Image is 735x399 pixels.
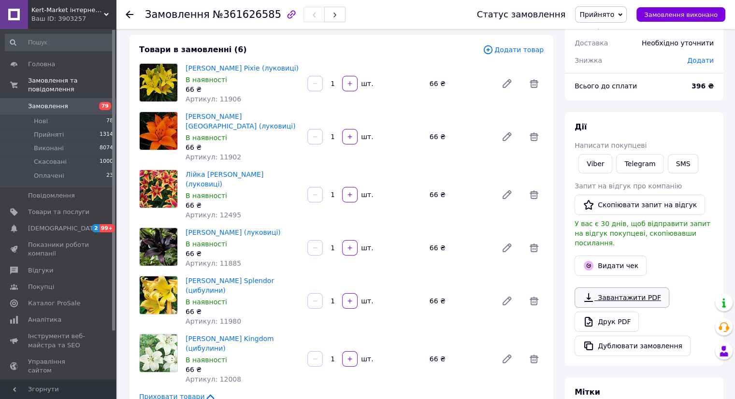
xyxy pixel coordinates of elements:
span: Видалити [524,291,544,311]
button: Замовлення виконано [636,7,725,22]
span: Запит на відгук про компанію [575,182,682,190]
a: Telegram [616,154,663,173]
img: Лілія Landini (луковиці) [140,228,177,266]
a: [PERSON_NAME] [GEOGRAPHIC_DATA] (луковиці) [186,113,296,130]
div: шт. [359,296,374,306]
span: Показники роботи компанії [28,241,89,258]
div: шт. [359,190,374,199]
span: Головна [28,60,55,69]
div: Ваш ID: 3903257 [31,14,116,23]
span: Додати [687,57,714,64]
span: Артикул: 11980 [186,317,241,325]
span: 78 [106,117,113,126]
span: Артикул: 11885 [186,259,241,267]
span: В наявності [186,298,227,306]
img: Лілія Butter Pixie (луковиці) [140,64,177,101]
div: Повернутися назад [126,10,133,19]
span: Оплачені [34,171,64,180]
img: Лійка Avalon Sunset (луковиці) [140,170,177,208]
div: 66 ₴ [186,85,300,94]
div: шт. [359,132,374,142]
span: Каталог ProSale [28,299,80,308]
span: 23 [106,171,113,180]
div: шт. [359,79,374,88]
div: 66 ₴ [186,307,300,316]
span: В наявності [186,76,227,84]
a: [PERSON_NAME] (луковиці) [186,228,281,236]
span: 79 [99,102,111,110]
div: 66 ₴ [426,241,493,255]
a: Завантажити PDF [575,287,669,308]
span: У вас є 30 днів, щоб відправити запит на відгук покупцеві, скопіювавши посилання. [575,220,710,247]
div: 66 ₴ [426,352,493,366]
span: Замовлення виконано [644,11,718,18]
a: [PERSON_NAME] Splendor (цибулини) [186,277,274,294]
span: №361626585 [213,9,281,20]
button: Скопіювати запит на відгук [575,195,705,215]
span: Видалити [524,74,544,93]
span: Артикул: 12495 [186,211,241,219]
a: Редагувати [497,349,517,369]
span: Дії [575,122,587,131]
span: Замовлення [145,9,210,20]
span: 6 товарів [575,22,607,29]
span: Скасовані [34,157,67,166]
span: Артикул: 11902 [186,153,241,161]
span: Прийняті [34,130,64,139]
span: 99+ [100,224,115,232]
a: Редагувати [497,127,517,146]
span: Управління сайтом [28,357,89,375]
span: Відгуки [28,266,53,275]
button: Видати чек [575,256,647,276]
span: В наявності [186,240,227,248]
span: Повідомлення [28,191,75,200]
span: Аналітика [28,315,61,324]
span: Покупці [28,283,54,291]
div: шт. [359,354,374,364]
span: 1000 [100,157,113,166]
button: SMS [668,154,699,173]
div: Необхідно уточнити [636,32,720,54]
input: Пошук [5,34,114,51]
span: В наявності [186,134,227,142]
span: 8074 [100,144,113,153]
b: 396 ₴ [692,82,714,90]
a: Редагувати [497,291,517,311]
span: Знижка [575,57,602,64]
span: 1314 [100,130,113,139]
div: 66 ₴ [186,249,300,258]
img: Лілія Golden Splendor (цибулини) [140,276,177,314]
span: Написати покупцеві [575,142,647,149]
div: 66 ₴ [426,130,493,143]
span: Мітки [575,387,600,397]
a: Редагувати [497,74,517,93]
span: Артикул: 12008 [186,375,241,383]
span: Kert-Market інтернет магазин [31,6,104,14]
a: [PERSON_NAME] Pixie (луковиці) [186,64,299,72]
div: 66 ₴ [426,188,493,201]
a: Редагувати [497,185,517,204]
span: 2 [92,224,100,232]
img: Лілія Orange County (луковиці) [140,112,177,150]
img: Лілія Kingdom (цибулини) [140,334,177,372]
span: Товари в замовленні (6) [139,45,247,54]
span: Артикул: 11906 [186,95,241,103]
span: Нові [34,117,48,126]
div: 66 ₴ [186,365,300,374]
span: Всього до сплати [575,82,637,90]
a: [PERSON_NAME] Kingdom (цибулини) [186,335,274,352]
div: 66 ₴ [186,142,300,152]
span: Інструменти веб-майстра та SEO [28,332,89,349]
span: Виконані [34,144,64,153]
div: шт. [359,243,374,253]
span: В наявності [186,356,227,364]
a: Редагувати [497,238,517,257]
a: Viber [578,154,612,173]
a: Друк PDF [575,312,639,332]
span: Доставка [575,39,608,47]
div: 66 ₴ [426,294,493,308]
span: В наявності [186,192,227,199]
a: Лійка [PERSON_NAME] (луковиці) [186,171,263,188]
span: Додати товар [483,44,544,55]
div: 66 ₴ [426,77,493,90]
